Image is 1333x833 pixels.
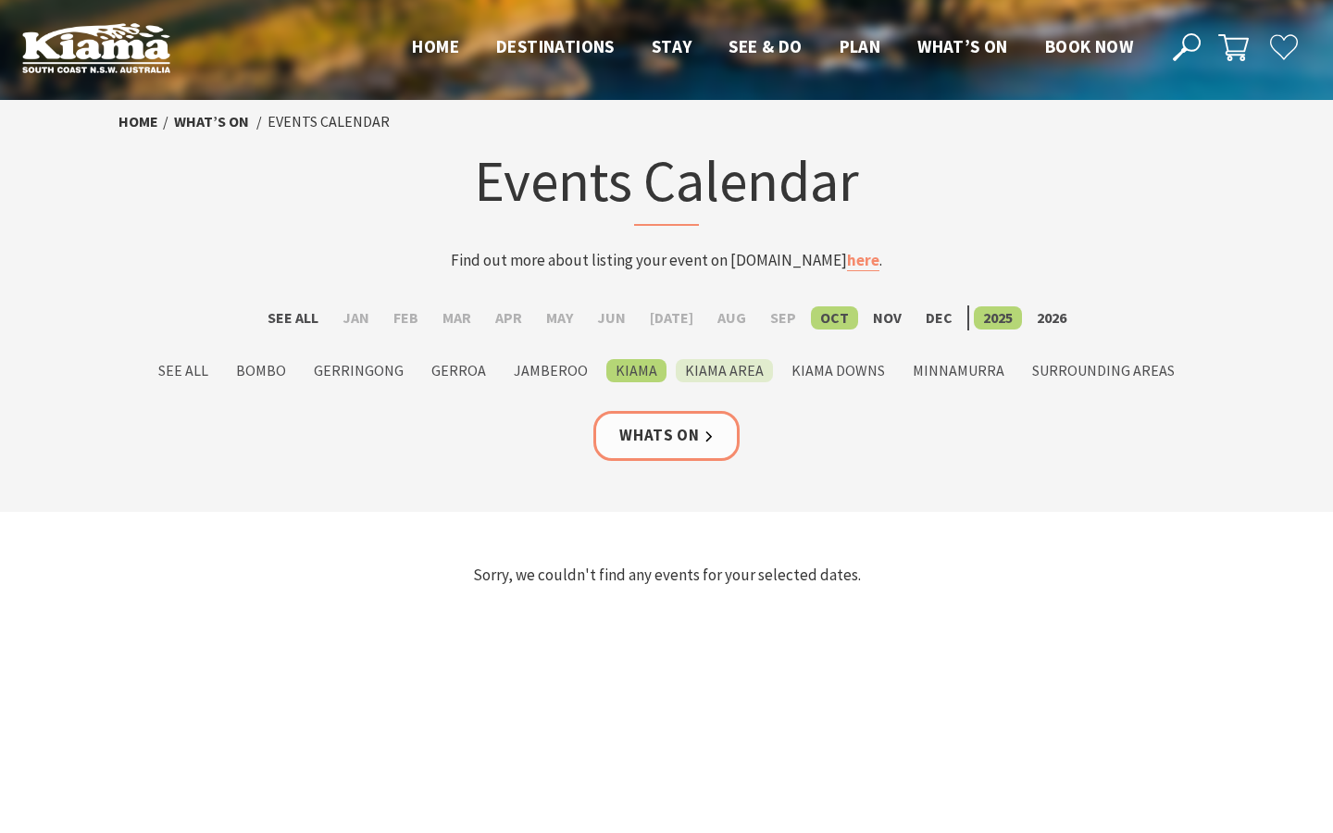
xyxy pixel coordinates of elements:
label: Jun [588,306,635,329]
a: Home [118,112,158,131]
label: See All [258,306,328,329]
label: Jamberoo [505,359,597,382]
label: Oct [811,306,858,329]
label: [DATE] [641,306,703,329]
span: Plan [840,35,881,57]
span: Destinations [496,35,615,57]
label: Dec [916,306,962,329]
label: 2025 [974,306,1022,329]
a: Whats On [593,411,740,460]
label: Feb [384,306,428,329]
label: Gerroa [422,359,495,382]
label: Mar [433,306,480,329]
label: Nov [864,306,911,329]
label: Bombo [227,359,295,382]
label: Aug [708,306,755,329]
label: Kiama Downs [782,359,894,382]
h1: Events Calendar [304,143,1029,226]
span: What’s On [917,35,1008,57]
label: Minnamurra [903,359,1014,382]
span: Home [412,35,459,57]
p: Sorry, we couldn't find any events for your selected dates. [118,563,1215,588]
label: Sep [761,306,805,329]
p: Find out more about listing your event on [DOMAIN_NAME] . [304,248,1029,273]
span: See & Do [729,35,802,57]
label: See All [149,359,218,382]
label: Apr [486,306,531,329]
label: 2026 [1028,306,1076,329]
span: Book now [1045,35,1133,57]
label: Kiama Area [676,359,773,382]
a: What’s On [174,112,249,131]
span: Stay [652,35,692,57]
label: Kiama [606,359,666,382]
li: Events Calendar [268,110,390,134]
label: Gerringong [305,359,413,382]
nav: Main Menu [393,32,1152,63]
label: Jan [333,306,379,329]
label: May [537,306,582,329]
img: Kiama Logo [22,22,170,73]
a: here [847,250,879,271]
label: Surrounding Areas [1023,359,1184,382]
